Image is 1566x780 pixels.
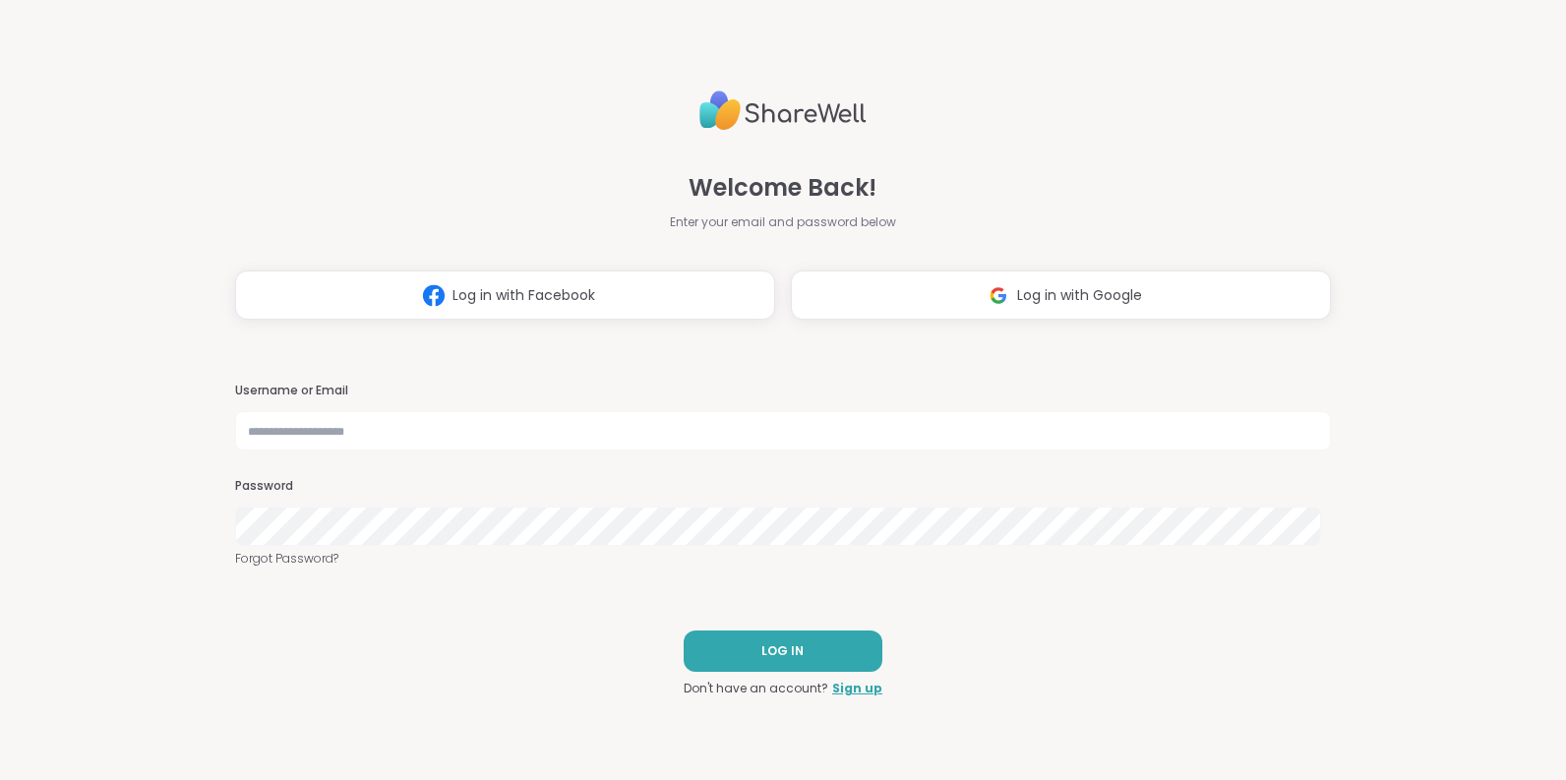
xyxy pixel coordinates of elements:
span: Log in with Google [1017,285,1142,306]
h3: Username or Email [235,383,1331,399]
img: ShareWell Logomark [980,277,1017,314]
button: LOG IN [684,630,882,672]
a: Sign up [832,680,882,697]
img: ShareWell Logo [699,83,867,139]
span: Don't have an account? [684,680,828,697]
a: Forgot Password? [235,550,1331,568]
button: Log in with Facebook [235,270,775,320]
h3: Password [235,478,1331,495]
span: Welcome Back! [689,170,876,206]
span: LOG IN [761,642,804,660]
button: Log in with Google [791,270,1331,320]
span: Log in with Facebook [452,285,595,306]
span: Enter your email and password below [670,213,896,231]
img: ShareWell Logomark [415,277,452,314]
